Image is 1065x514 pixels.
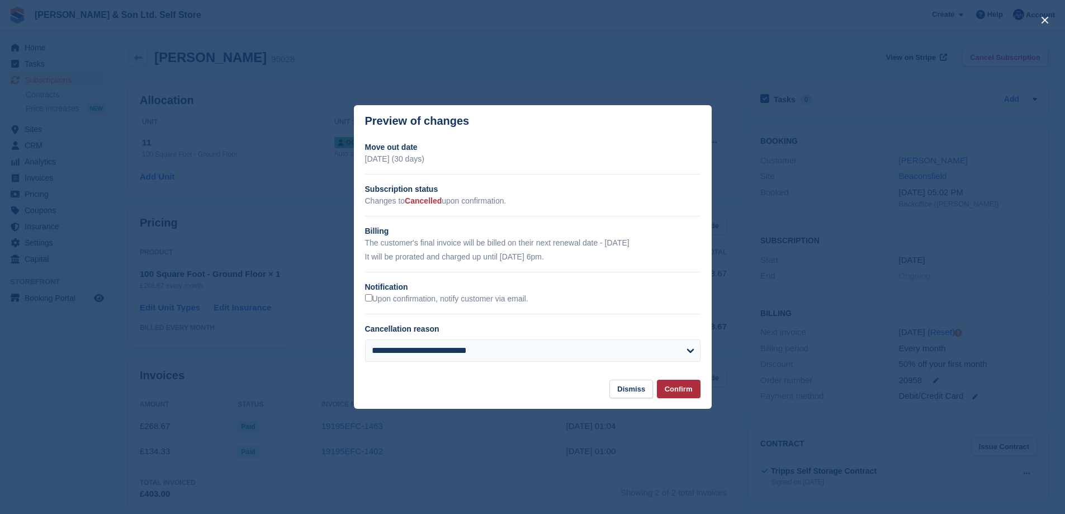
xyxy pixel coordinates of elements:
[405,196,442,205] span: Cancelled
[365,251,700,263] p: It will be prorated and charged up until [DATE] 6pm.
[365,225,700,237] h2: Billing
[365,294,372,301] input: Upon confirmation, notify customer via email.
[365,324,439,333] label: Cancellation reason
[365,281,700,293] h2: Notification
[365,183,700,195] h2: Subscription status
[657,380,700,398] button: Confirm
[365,237,700,249] p: The customer's final invoice will be billed on their next renewal date - [DATE]
[365,294,528,304] label: Upon confirmation, notify customer via email.
[609,380,653,398] button: Dismiss
[365,153,700,165] p: [DATE] (30 days)
[365,142,700,153] h2: Move out date
[365,195,700,207] p: Changes to upon confirmation.
[365,115,470,128] p: Preview of changes
[1036,11,1054,29] button: close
